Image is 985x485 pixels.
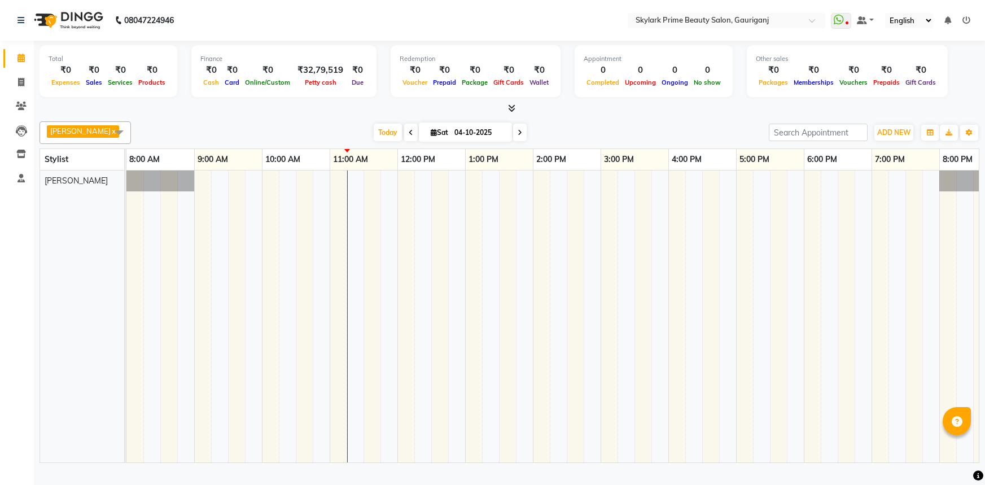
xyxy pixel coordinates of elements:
span: Gift Cards [491,78,527,86]
a: 5:00 PM [737,151,772,168]
div: ₹0 [791,64,837,77]
a: 6:00 PM [804,151,840,168]
div: Total [49,54,168,64]
span: Sat [428,128,451,137]
div: ₹0 [870,64,903,77]
b: 08047224946 [124,5,174,36]
img: logo [29,5,106,36]
div: ₹0 [49,64,83,77]
div: ₹0 [903,64,939,77]
div: 0 [691,64,724,77]
div: ₹32,79,519 [293,64,348,77]
div: ₹0 [527,64,551,77]
div: ₹0 [222,64,242,77]
span: Products [135,78,168,86]
span: Expenses [49,78,83,86]
div: ₹0 [430,64,459,77]
span: Due [349,78,366,86]
span: [PERSON_NAME] [45,176,108,186]
a: 8:00 PM [940,151,975,168]
div: Appointment [584,54,724,64]
span: Gift Cards [903,78,939,86]
a: 10:00 AM [262,151,303,168]
div: Redemption [400,54,551,64]
span: Sales [83,78,105,86]
span: [PERSON_NAME] [50,126,111,136]
div: ₹0 [491,64,527,77]
div: ₹0 [400,64,430,77]
span: Voucher [400,78,430,86]
a: 1:00 PM [466,151,501,168]
div: ₹0 [242,64,293,77]
div: ₹0 [459,64,491,77]
span: Packages [756,78,791,86]
div: 0 [659,64,691,77]
div: ₹0 [105,64,135,77]
span: Upcoming [622,78,659,86]
span: Services [105,78,135,86]
a: 9:00 AM [195,151,231,168]
span: ADD NEW [877,128,910,137]
span: Ongoing [659,78,691,86]
div: Other sales [756,54,939,64]
a: 4:00 PM [669,151,704,168]
div: ₹0 [83,64,105,77]
div: 0 [584,64,622,77]
div: ₹0 [348,64,367,77]
span: No show [691,78,724,86]
span: Petty cash [302,78,339,86]
a: 12:00 PM [398,151,438,168]
span: Prepaid [430,78,459,86]
a: 2:00 PM [533,151,569,168]
a: 8:00 AM [126,151,163,168]
span: Memberships [791,78,837,86]
div: Finance [200,54,367,64]
div: 0 [622,64,659,77]
input: 2025-10-04 [451,124,507,141]
span: Card [222,78,242,86]
input: Search Appointment [769,124,868,141]
span: Today [374,124,402,141]
div: ₹0 [200,64,222,77]
div: ₹0 [837,64,870,77]
a: 7:00 PM [872,151,908,168]
button: ADD NEW [874,125,913,141]
div: ₹0 [756,64,791,77]
span: Stylist [45,154,68,164]
span: Cash [200,78,222,86]
span: Wallet [527,78,551,86]
span: Vouchers [837,78,870,86]
a: 3:00 PM [601,151,637,168]
a: 11:00 AM [330,151,371,168]
span: Completed [584,78,622,86]
div: ₹0 [135,64,168,77]
span: Prepaids [870,78,903,86]
span: Package [459,78,491,86]
span: Online/Custom [242,78,293,86]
